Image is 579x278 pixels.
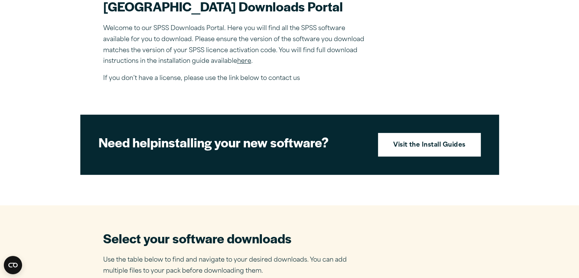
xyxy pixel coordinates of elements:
[237,58,251,64] a: here
[393,141,466,150] strong: Visit the Install Guides
[103,255,358,277] p: Use the table below to find and navigate to your desired downloads. You can add multiple files to...
[4,256,22,274] button: Open CMP widget
[103,23,370,67] p: Welcome to our SPSS Downloads Portal. Here you will find all the SPSS software available for you ...
[378,133,481,157] a: Visit the Install Guides
[103,230,358,247] h2: Select your software downloads
[99,134,365,151] h2: installing your new software?
[99,133,158,151] strong: Need help
[103,73,370,84] p: If you don’t have a license, please use the link below to contact us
